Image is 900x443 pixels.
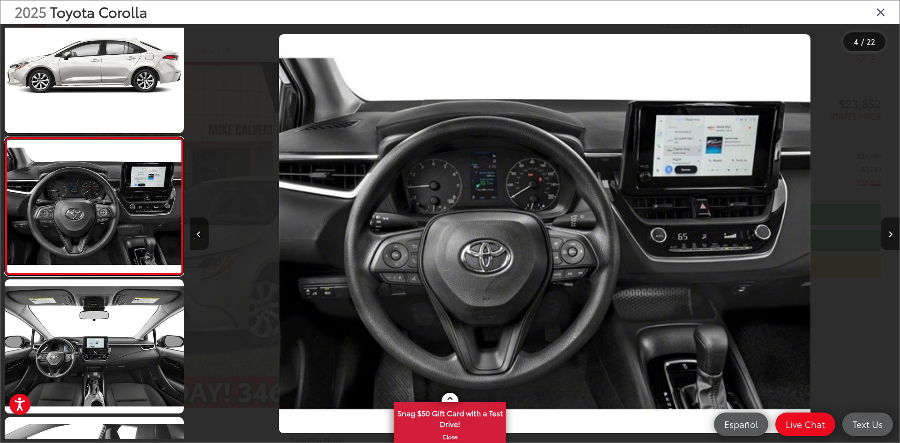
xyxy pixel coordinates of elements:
[775,413,835,436] a: Live Chat
[720,418,763,430] span: Español
[190,218,209,250] button: Previous image
[842,413,893,436] a: Text Us
[395,403,505,432] span: Snag $50 Gift Card with a Test Drive!
[854,36,858,46] span: 4
[190,34,900,433] div: 2025 Toyota Corolla LE 3
[50,1,147,22] span: Toyota Corolla
[15,1,46,22] span: 2025
[848,418,887,430] span: Text Us
[876,6,885,18] i: Close gallery
[714,413,768,436] a: Español
[279,34,810,433] img: 2025 Toyota Corolla LE
[860,38,865,45] span: /
[867,36,875,46] span: 22
[781,418,830,430] span: Live Chat
[5,140,183,273] img: 2025 Toyota Corolla LE
[3,278,185,415] img: 2025 Toyota Corolla LE
[881,218,900,250] button: Next image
